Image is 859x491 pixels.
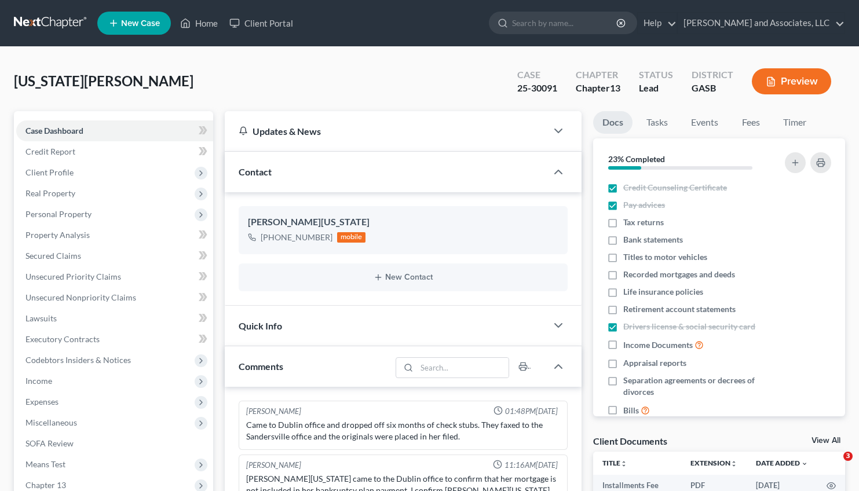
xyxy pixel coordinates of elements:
[25,355,131,365] span: Codebtors Insiders & Notices
[16,308,213,329] a: Lawsuits
[25,230,90,240] span: Property Analysis
[25,251,81,261] span: Secured Claims
[678,13,845,34] a: [PERSON_NAME] and Associates, LLC
[801,460,808,467] i: expand_more
[820,452,847,479] iframe: Intercom live chat
[505,406,558,417] span: 01:48PM[DATE]
[239,320,282,331] span: Quick Info
[576,82,620,95] div: Chapter
[25,480,66,490] span: Chapter 13
[623,303,736,315] span: Retirement account statements
[25,459,65,469] span: Means Test
[25,438,74,448] span: SOFA Review
[25,313,57,323] span: Lawsuits
[16,225,213,245] a: Property Analysis
[16,141,213,162] a: Credit Report
[239,125,533,137] div: Updates & News
[637,111,677,134] a: Tasks
[417,358,509,378] input: Search...
[25,376,52,386] span: Income
[246,419,561,442] div: Came to Dublin office and dropped off six months of check stubs. They faxed to the Sandersville o...
[756,459,808,467] a: Date Added expand_more
[730,460,737,467] i: unfold_more
[16,287,213,308] a: Unsecured Nonpriority Claims
[812,437,840,445] a: View All
[248,273,559,282] button: New Contact
[25,417,77,427] span: Miscellaneous
[25,209,92,219] span: Personal Property
[623,375,772,398] span: Separation agreements or decrees of divorces
[246,406,301,417] div: [PERSON_NAME]
[25,188,75,198] span: Real Property
[774,111,816,134] a: Timer
[25,334,100,344] span: Executory Contracts
[337,232,366,243] div: mobile
[174,13,224,34] a: Home
[239,361,283,372] span: Comments
[638,13,677,34] a: Help
[248,215,559,229] div: [PERSON_NAME][US_STATE]
[623,286,703,298] span: Life insurance policies
[623,182,727,193] span: Credit Counseling Certificate
[620,460,627,467] i: unfold_more
[682,111,728,134] a: Events
[690,459,737,467] a: Extensionunfold_more
[610,82,620,93] span: 13
[732,111,769,134] a: Fees
[602,459,627,467] a: Titleunfold_more
[121,19,160,28] span: New Case
[224,13,299,34] a: Client Portal
[692,82,733,95] div: GASB
[25,397,59,406] span: Expenses
[16,266,213,287] a: Unsecured Priority Claims
[593,435,667,447] div: Client Documents
[623,321,755,332] span: Drivers license & social security card
[576,68,620,82] div: Chapter
[16,120,213,141] a: Case Dashboard
[512,12,618,34] input: Search by name...
[623,251,707,263] span: Titles to motor vehicles
[246,460,301,471] div: [PERSON_NAME]
[692,68,733,82] div: District
[623,405,639,416] span: Bills
[517,82,557,95] div: 25-30091
[843,452,853,461] span: 3
[639,82,673,95] div: Lead
[608,154,665,164] strong: 23% Completed
[623,357,686,369] span: Appraisal reports
[239,166,272,177] span: Contact
[623,269,735,280] span: Recorded mortgages and deeds
[623,339,693,351] span: Income Documents
[25,146,75,156] span: Credit Report
[623,217,664,228] span: Tax returns
[639,68,673,82] div: Status
[16,329,213,350] a: Executory Contracts
[14,72,193,89] span: [US_STATE][PERSON_NAME]
[261,232,332,243] div: [PHONE_NUMBER]
[623,234,683,245] span: Bank statements
[623,199,665,211] span: Pay advices
[25,292,136,302] span: Unsecured Nonpriority Claims
[25,126,83,135] span: Case Dashboard
[16,245,213,266] a: Secured Claims
[25,167,74,177] span: Client Profile
[752,68,831,94] button: Preview
[517,68,557,82] div: Case
[593,111,633,134] a: Docs
[505,460,558,471] span: 11:16AM[DATE]
[16,433,213,454] a: SOFA Review
[25,272,121,281] span: Unsecured Priority Claims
